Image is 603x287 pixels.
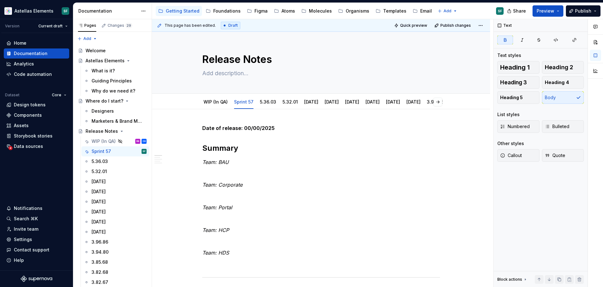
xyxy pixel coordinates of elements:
a: Where do I start? [75,96,149,106]
a: Atoms [271,6,298,16]
a: 5.36.03 [81,156,149,166]
a: Marketers & Brand Managers [81,116,149,126]
em: Team: Portal [202,204,232,211]
a: Sprint 57SF [81,146,149,156]
div: [DATE] [92,178,106,185]
div: Figma [254,8,268,14]
div: Documentation [78,8,138,14]
div: Astellas Elements [86,58,125,64]
button: Astellas ElementsSF [1,4,72,18]
a: 5.32.01 [81,166,149,177]
button: Publish changes [433,21,474,30]
div: Search ⌘K [14,216,38,222]
a: [DATE] [81,207,149,217]
div: [DATE] [92,219,106,225]
div: SF [142,148,146,155]
a: Getting Started [156,6,202,16]
div: Changes [108,23,132,28]
div: Astellas Elements [14,8,53,14]
button: Contact support [4,245,69,255]
span: Heading 2 [545,64,573,70]
button: Share [504,5,530,17]
em: Team: Corporate [202,182,243,188]
div: [DATE] [343,95,362,108]
em: Team: HDS [202,250,229,256]
div: 5.36.03 [92,158,108,165]
span: Publish [575,8,591,14]
div: Marketers & Brand Managers [92,118,143,124]
a: Supernova Logo [21,276,52,282]
span: Heading 4 [545,79,569,86]
a: 3.85.68 [81,257,149,267]
button: Heading 5 [497,91,539,104]
div: Other styles [497,140,524,147]
textarea: Release Notes [201,52,439,67]
span: Bulleted [545,123,569,130]
div: [DATE] [302,95,321,108]
a: [DATE] [81,227,149,237]
div: 5.32.01 [280,95,300,108]
a: Release Notes [75,126,149,136]
div: Version [5,24,20,29]
div: Sprint 57 [232,95,256,108]
span: Add [444,8,451,14]
a: Organisms [336,6,372,16]
button: Numbered [497,120,539,133]
div: Data sources [14,143,43,149]
div: 3.94.80 [92,249,109,255]
a: [DATE] [345,99,359,104]
span: Quick preview [400,23,427,28]
a: [DATE] [304,99,318,104]
button: Publish [566,5,600,17]
a: [DATE] [325,99,339,104]
div: SF [498,8,502,14]
a: Documentation [4,48,69,59]
span: Preview [537,8,554,14]
button: Callout [497,149,539,162]
a: [DATE] [386,99,400,104]
a: 3.96.86 [81,237,149,247]
div: Guiding Principles [92,78,132,84]
a: Figma [244,6,270,16]
div: Code automation [14,71,52,77]
span: Heading 1 [500,64,530,70]
span: Heading 5 [500,94,523,101]
div: SF [64,8,68,14]
button: Core [49,91,69,99]
div: Email [420,8,432,14]
button: Heading 4 [542,76,584,89]
button: Preview [533,5,563,17]
div: Release Notes [86,128,118,134]
div: Home [14,40,26,46]
div: Text styles [497,52,521,59]
div: 5.32.01 [92,168,107,175]
a: 5.36.03 [260,99,276,104]
a: Sprint 57 [234,99,254,104]
a: Analytics [4,59,69,69]
a: [DATE] [406,99,421,104]
div: Storybook stories [14,133,53,139]
a: Why do we need it? [81,86,149,96]
div: CH [143,138,146,144]
div: Why do we need it? [92,88,135,94]
div: 3.82.68 [92,269,108,275]
button: Quick preview [392,21,430,30]
div: Settings [14,236,32,243]
div: Page tree [156,5,434,17]
div: Pages [78,23,96,28]
div: Sprint 57 [92,148,111,155]
a: 3.82.68 [81,267,149,277]
a: Settings [4,234,69,245]
div: Components [14,112,42,118]
div: [DATE] [404,95,423,108]
div: [DATE] [92,229,106,235]
a: 3.94.80 [81,247,149,257]
a: 3.96.86 [427,99,444,104]
div: Atoms [282,8,295,14]
div: Assets [14,122,29,129]
div: Help [14,257,24,263]
span: Current draft [38,24,63,29]
div: Foundations [213,8,241,14]
a: Code automation [4,69,69,79]
a: Home [4,38,69,48]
